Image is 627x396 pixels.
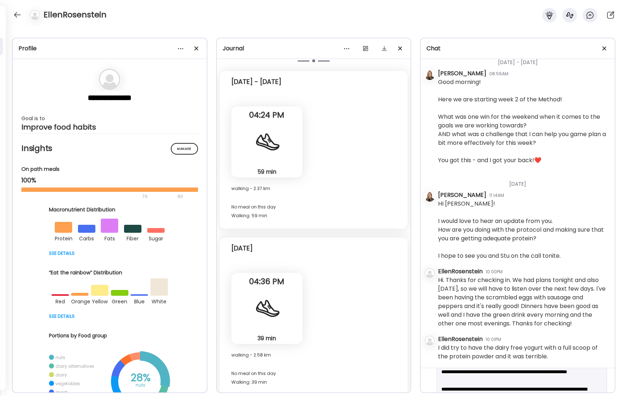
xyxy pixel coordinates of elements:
[21,165,198,173] div: On path meals
[234,168,300,176] div: 59 min
[131,296,148,306] div: blue
[111,296,128,306] div: green
[49,332,170,340] div: Portions by Food group
[231,369,396,387] div: No meal on this day Walking: 39 min
[124,233,141,243] div: fiber
[21,176,198,185] div: 100%
[438,335,483,344] div: EllenRosenstein
[55,363,94,369] div: dairy alternatives
[425,191,435,202] img: avatars%2FC7qqOxmwlCb4p938VsoDHlkq1VT2
[426,44,609,53] div: Chat
[171,143,198,155] div: Manage
[71,296,88,306] div: orange
[55,389,67,395] div: meat
[231,77,281,86] div: [DATE] - [DATE]
[55,354,65,361] div: nuts
[91,296,108,306] div: yellow
[231,186,302,191] div: walking - 2.37 km
[425,70,435,80] img: avatars%2FC7qqOxmwlCb4p938VsoDHlkq1VT2
[438,69,486,78] div: [PERSON_NAME]
[231,278,302,285] span: 04:36 PM
[49,269,170,277] div: “Eat the rainbow” Distribution
[438,199,609,260] div: HI [PERSON_NAME]! I would love to hear an update from you. How are you doing with the protocol an...
[489,192,504,199] div: 11:14AM
[78,233,95,243] div: carbs
[438,78,609,165] div: Good morning! Here we are starting week 2 of the Method! What was one win for the weekend when it...
[231,244,253,253] div: [DATE]
[122,381,158,389] div: nuts
[177,192,184,201] div: 90
[122,374,158,382] div: 28%
[21,192,175,201] div: 70
[231,203,396,220] div: No meal on this day Walking: 59 min
[486,336,501,343] div: 10:01PM
[150,296,168,306] div: white
[486,269,503,275] div: 10:00PM
[55,380,80,387] div: vegetables
[438,267,483,276] div: EllenRosenstein
[438,172,609,191] div: [DATE]
[234,334,300,342] div: 39 min
[489,71,508,77] div: 08:56AM
[21,143,198,154] h2: Insights
[49,206,170,214] div: Macronutrient Distribution
[425,268,435,278] img: bg-avatar-default.svg
[231,112,302,118] span: 04:24 PM
[99,68,120,90] img: bg-avatar-default.svg
[101,233,118,243] div: fats
[51,296,69,306] div: red
[18,44,201,53] div: Profile
[44,9,107,21] h4: EllenRosenstein
[223,44,405,53] div: Journal
[55,372,67,378] div: dairy
[55,233,72,243] div: protein
[231,353,302,358] div: walking - 2.58 km
[438,344,609,361] div: I did try to have the dairy free yogurt with a full scoop of the protein powder and it was terrible.
[21,123,198,131] div: Improve food habits
[21,114,198,123] div: Goal is to
[438,191,486,199] div: [PERSON_NAME]
[425,336,435,346] img: bg-avatar-default.svg
[30,10,40,20] img: bg-avatar-default.svg
[438,50,609,69] div: [DATE] - [DATE]
[147,233,165,243] div: sugar
[438,276,609,328] div: Hi. Thanks for checking in. We had plans tonight and also [DATE], so we will have to listen over ...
